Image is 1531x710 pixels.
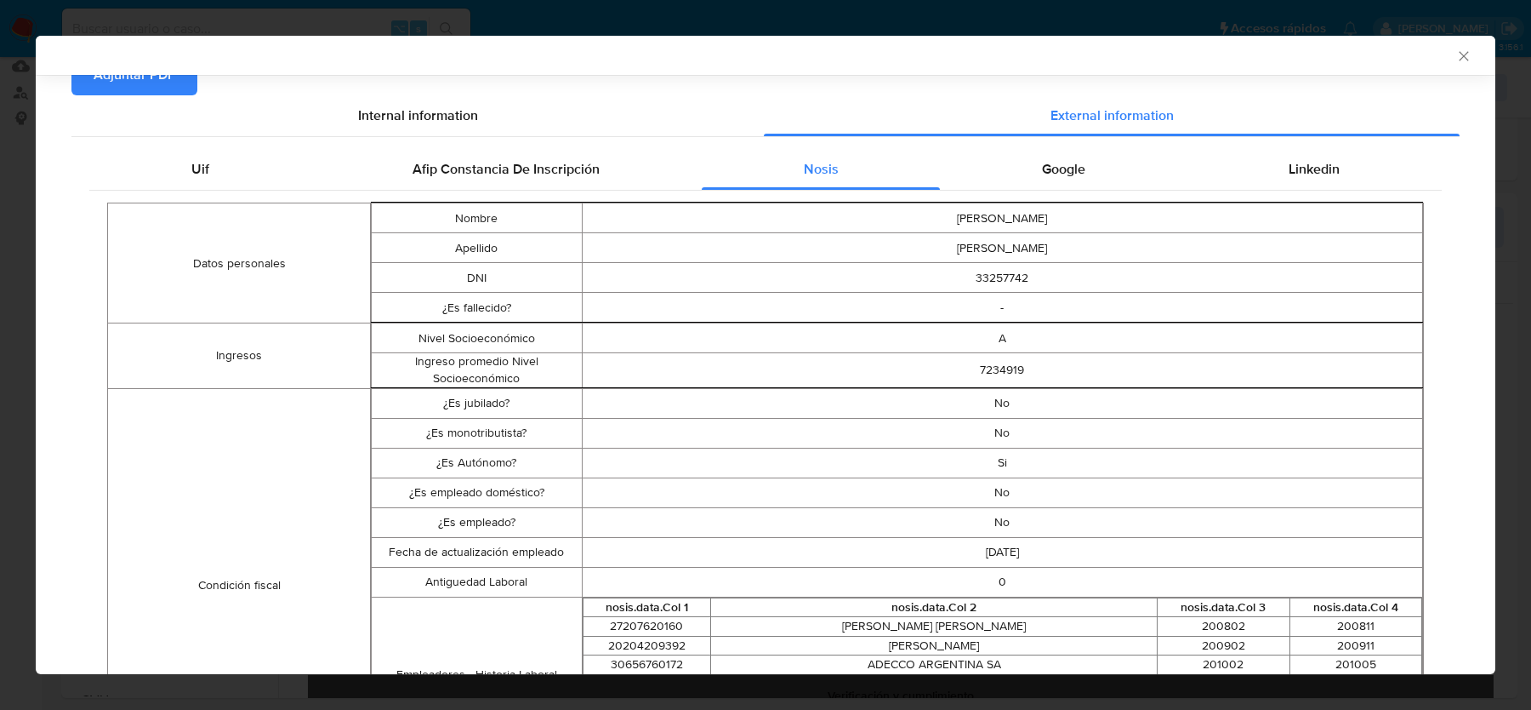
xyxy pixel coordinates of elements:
[71,54,197,95] button: Adjuntar PDF
[372,263,582,293] td: DNI
[582,353,1423,387] td: 7234919
[583,656,711,675] td: 30656760172
[372,448,582,478] td: ¿Es Autónomo?
[1158,656,1289,675] td: 201002
[711,656,1158,675] td: ADECCO ARGENTINA SA
[372,388,582,418] td: ¿Es jubilado?
[711,617,1158,637] td: [PERSON_NAME] [PERSON_NAME]
[94,56,175,94] span: Adjuntar PDF
[583,598,711,617] th: nosis.data.Col 1
[372,353,582,387] td: Ingreso promedio Nivel Socioeconómico
[372,478,582,507] td: ¿Es empleado doméstico?
[582,263,1423,293] td: 33257742
[1289,617,1421,637] td: 200811
[711,636,1158,656] td: [PERSON_NAME]
[1158,636,1289,656] td: 200902
[582,293,1423,323] td: -
[583,617,711,637] td: 27207620160
[582,324,1423,353] td: A
[1050,106,1174,125] span: External information
[1289,656,1421,675] td: 201005
[358,106,478,125] span: Internal information
[582,388,1423,418] td: No
[1158,598,1289,617] th: nosis.data.Col 3
[1289,598,1421,617] th: nosis.data.Col 4
[1455,48,1471,63] button: Cerrar ventana
[372,567,582,597] td: Antiguedad Laboral
[711,598,1158,617] th: nosis.data.Col 2
[71,95,1460,136] div: Detailed info
[372,293,582,323] td: ¿Es fallecido?
[1289,159,1340,179] span: Linkedin
[582,418,1423,448] td: No
[372,418,582,448] td: ¿Es monotributista?
[582,233,1423,263] td: [PERSON_NAME]
[1158,617,1289,637] td: 200802
[191,159,209,179] span: Uif
[372,537,582,567] td: Fecha de actualización empleado
[582,478,1423,507] td: No
[372,507,582,537] td: ¿Es empleado?
[582,537,1423,567] td: [DATE]
[108,324,371,388] td: Ingresos
[582,448,1423,478] td: Si
[804,159,839,179] span: Nosis
[372,324,582,353] td: Nivel Socioeconómico
[582,203,1423,233] td: [PERSON_NAME]
[1042,159,1085,179] span: Google
[372,233,582,263] td: Apellido
[583,636,711,656] td: 20204209392
[413,159,600,179] span: Afip Constancia De Inscripción
[372,203,582,233] td: Nombre
[36,36,1495,674] div: closure-recommendation-modal
[582,507,1423,537] td: No
[89,149,1442,190] div: Detailed external info
[108,203,371,324] td: Datos personales
[582,567,1423,597] td: 0
[1289,636,1421,656] td: 200911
